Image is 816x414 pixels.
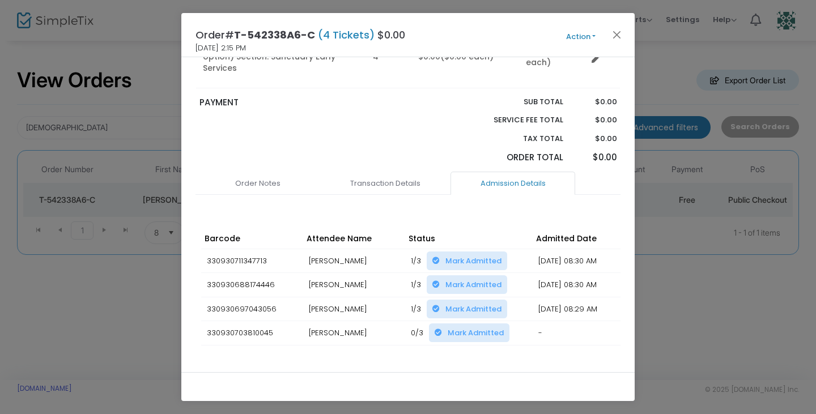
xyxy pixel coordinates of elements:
[450,172,575,195] a: Admission Details
[411,304,421,314] span: 1/3
[574,96,617,108] p: $0.00
[574,151,617,164] p: $0.00
[315,28,377,42] span: (4 Tickets)
[445,279,501,290] span: Mark Admitted
[411,327,423,338] span: 0/3
[533,249,635,273] td: [DATE] 08:30 AM
[303,273,405,297] td: [PERSON_NAME]
[547,31,615,43] button: Action
[519,25,587,88] td: $0.00
[195,172,320,195] a: Order Notes
[303,321,405,345] td: [PERSON_NAME]
[405,217,533,249] th: Status
[195,27,405,42] h4: Order# $0.00
[445,255,501,266] span: Mark Admitted
[234,28,315,42] span: T-542338A6-C
[467,96,563,108] p: Sub total
[366,25,411,88] td: 4
[467,151,563,164] p: Order Total
[533,273,635,297] td: [DATE] 08:30 AM
[445,304,501,314] span: Mark Admitted
[411,279,421,290] span: 1/3
[411,255,421,266] span: 1/3
[201,249,303,273] td: 330930711347713
[199,96,403,109] p: PAYMENT
[303,249,405,273] td: [PERSON_NAME]
[467,133,563,144] p: Tax Total
[448,327,504,338] span: Mark Admitted
[574,133,617,144] p: $0.00
[195,42,246,54] span: [DATE] 2:15 PM
[201,297,303,321] td: 330930697043056
[323,172,448,195] a: Transaction Details
[303,217,405,249] th: Attendee Name
[574,114,617,126] p: $0.00
[533,217,635,249] th: Admitted Date
[201,217,303,249] th: Barcode
[201,321,303,345] td: 330930703810045
[201,273,303,297] td: 330930688174446
[610,27,624,42] button: Close
[533,321,635,345] td: -
[533,297,635,321] td: [DATE] 08:29 AM
[411,25,519,88] td: $0.00
[467,114,563,126] p: Service Fee Total
[196,25,366,88] td: High Holidays 2025 (Select ONE option) Section: Sanctuary Early Services
[303,297,405,321] td: [PERSON_NAME]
